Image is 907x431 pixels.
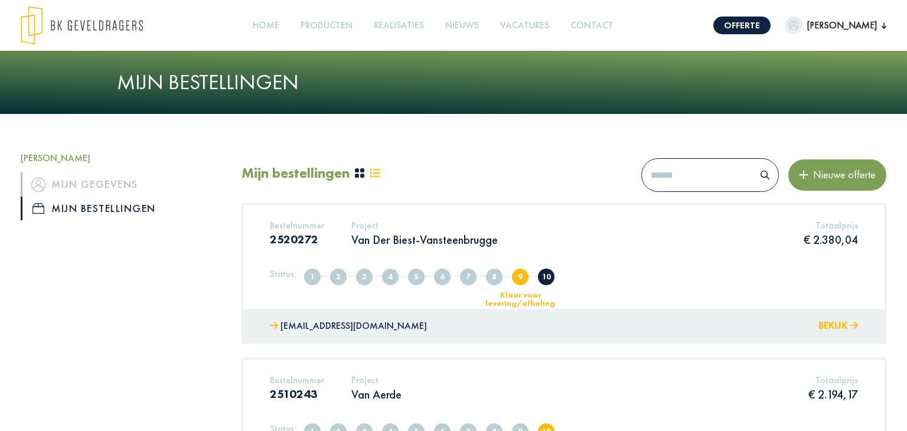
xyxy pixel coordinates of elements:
[304,269,321,285] span: Aangemaakt
[441,12,484,39] a: Nieuws
[270,220,324,231] h5: Bestelnummer
[21,197,224,220] a: iconMijn bestellingen
[802,18,882,32] span: [PERSON_NAME]
[270,318,427,335] a: [EMAIL_ADDRESS][DOMAIN_NAME]
[538,269,554,285] span: Geleverd/afgehaald
[761,171,769,179] img: search.svg
[808,168,876,181] span: Nieuwe offerte
[369,12,429,39] a: Realisaties
[434,269,451,285] span: Offerte goedgekeurd
[296,12,357,39] a: Producten
[818,318,858,335] button: Bekijk
[472,290,569,307] div: Klaar voor levering/afhaling
[804,220,858,231] h5: Totaalprijs
[351,232,498,247] p: Van Der Biest-Vansteenbrugge
[486,269,503,285] span: In nabehandeling
[713,17,771,34] a: Offerte
[21,6,143,45] img: logo
[242,165,350,182] h2: Mijn bestellingen
[330,269,347,285] span: Volledig
[270,268,296,279] h5: Status:
[785,17,802,34] img: dummypic.png
[270,232,324,246] h3: 2520272
[351,220,498,231] h5: Project
[495,12,554,39] a: Vacatures
[788,159,886,190] button: Nieuwe offerte
[408,269,425,285] span: Offerte afgekeurd
[512,269,528,285] span: Klaar voor levering/afhaling
[351,387,402,402] p: Van Aerde
[460,269,477,285] span: In productie
[382,269,399,285] span: Offerte in overleg
[785,17,886,34] button: [PERSON_NAME]
[32,203,44,214] img: icon
[248,12,284,39] a: Home
[21,152,224,164] h5: [PERSON_NAME]
[804,232,858,247] p: € 2.380,04
[31,178,45,192] img: icon
[351,374,402,386] h5: Project
[117,70,790,95] h1: Mijn bestellingen
[356,269,373,285] span: Offerte verzonden
[21,172,224,196] a: iconMijn gegevens
[566,12,618,39] a: Contact
[808,374,858,386] h5: Totaalprijs
[808,387,858,402] p: € 2.194,17
[270,374,324,386] h5: Bestelnummer
[270,387,324,401] h3: 2510243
